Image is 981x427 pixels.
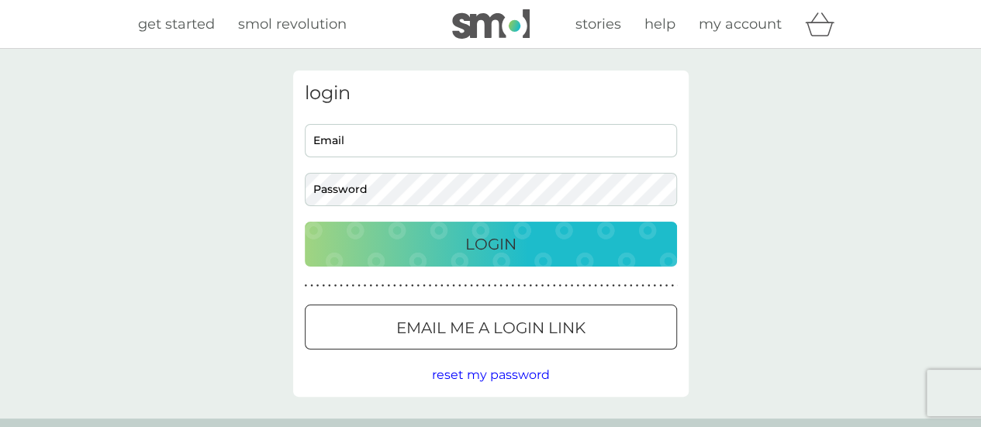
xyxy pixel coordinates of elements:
[465,232,516,257] p: Login
[648,282,651,290] p: ●
[553,282,556,290] p: ●
[606,282,609,290] p: ●
[340,282,343,290] p: ●
[393,282,396,290] p: ●
[618,282,621,290] p: ●
[458,282,461,290] p: ●
[305,305,677,350] button: Email me a login link
[369,282,372,290] p: ●
[305,82,677,105] h3: login
[488,282,491,290] p: ●
[432,367,550,382] span: reset my password
[416,282,420,290] p: ●
[346,282,349,290] p: ●
[452,282,455,290] p: ●
[476,282,479,290] p: ●
[541,282,544,290] p: ●
[305,282,308,290] p: ●
[411,282,414,290] p: ●
[517,282,520,290] p: ●
[494,282,497,290] p: ●
[636,282,639,290] p: ●
[440,282,444,290] p: ●
[699,13,782,36] a: my account
[464,282,467,290] p: ●
[432,365,550,385] button: reset my password
[138,13,215,36] a: get started
[138,15,215,33] span: get started
[805,9,844,40] div: basket
[482,282,485,290] p: ●
[630,282,633,290] p: ●
[310,282,313,290] p: ●
[511,282,514,290] p: ●
[382,282,385,290] p: ●
[565,282,568,290] p: ●
[322,282,325,290] p: ●
[575,15,621,33] span: stories
[571,282,574,290] p: ●
[535,282,538,290] p: ●
[238,13,347,36] a: smol revolution
[644,15,675,33] span: help
[529,282,532,290] p: ●
[423,282,426,290] p: ●
[238,15,347,33] span: smol revolution
[352,282,355,290] p: ●
[470,282,473,290] p: ●
[547,282,550,290] p: ●
[558,282,561,290] p: ●
[594,282,597,290] p: ●
[358,282,361,290] p: ●
[434,282,437,290] p: ●
[396,315,585,340] p: Email me a login link
[387,282,390,290] p: ●
[316,282,320,290] p: ●
[452,9,530,39] img: smol
[364,282,367,290] p: ●
[523,282,527,290] p: ●
[612,282,615,290] p: ●
[429,282,432,290] p: ●
[399,282,402,290] p: ●
[375,282,378,290] p: ●
[405,282,408,290] p: ●
[334,282,337,290] p: ●
[575,13,621,36] a: stories
[671,282,674,290] p: ●
[305,222,677,267] button: Login
[659,282,662,290] p: ●
[600,282,603,290] p: ●
[582,282,585,290] p: ●
[328,282,331,290] p: ●
[644,13,675,36] a: help
[623,282,627,290] p: ●
[665,282,668,290] p: ●
[506,282,509,290] p: ●
[641,282,644,290] p: ●
[576,282,579,290] p: ●
[653,282,656,290] p: ●
[699,15,782,33] span: my account
[589,282,592,290] p: ●
[499,282,503,290] p: ●
[447,282,450,290] p: ●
